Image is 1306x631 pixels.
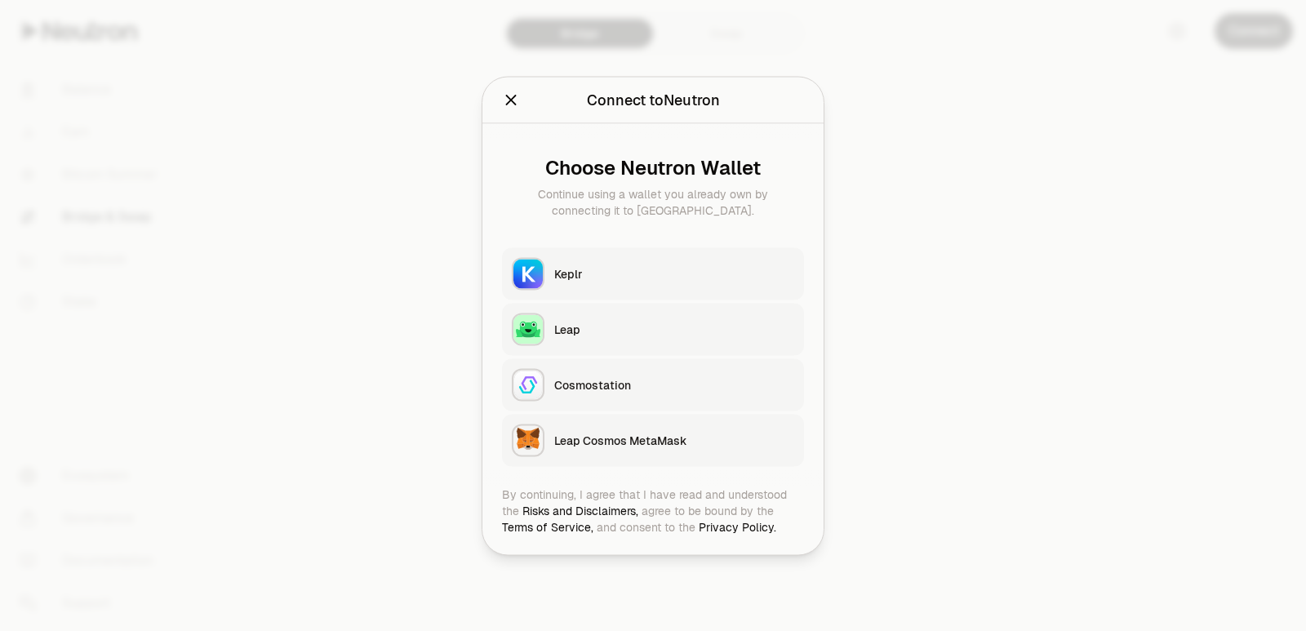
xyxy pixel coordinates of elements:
[513,425,543,455] img: Leap Cosmos MetaMask
[522,503,638,518] a: Risks and Disclaimers,
[554,265,794,282] div: Keplr
[502,519,593,534] a: Terms of Service,
[502,88,520,111] button: Close
[554,321,794,337] div: Leap
[502,414,804,466] button: Leap Cosmos MetaMaskLeap Cosmos MetaMask
[502,486,804,535] div: By continuing, I agree that I have read and understood the agree to be bound by the and consent t...
[554,376,794,393] div: Cosmostation
[515,156,791,179] div: Choose Neutron Wallet
[554,432,794,448] div: Leap Cosmos MetaMask
[513,370,543,399] img: Cosmostation
[502,247,804,300] button: KeplrKeplr
[502,358,804,411] button: CosmostationCosmostation
[502,303,804,355] button: LeapLeap
[515,185,791,218] div: Continue using a wallet you already own by connecting it to [GEOGRAPHIC_DATA].
[587,88,720,111] div: Connect to Neutron
[513,314,543,344] img: Leap
[513,259,543,288] img: Keplr
[699,519,776,534] a: Privacy Policy.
